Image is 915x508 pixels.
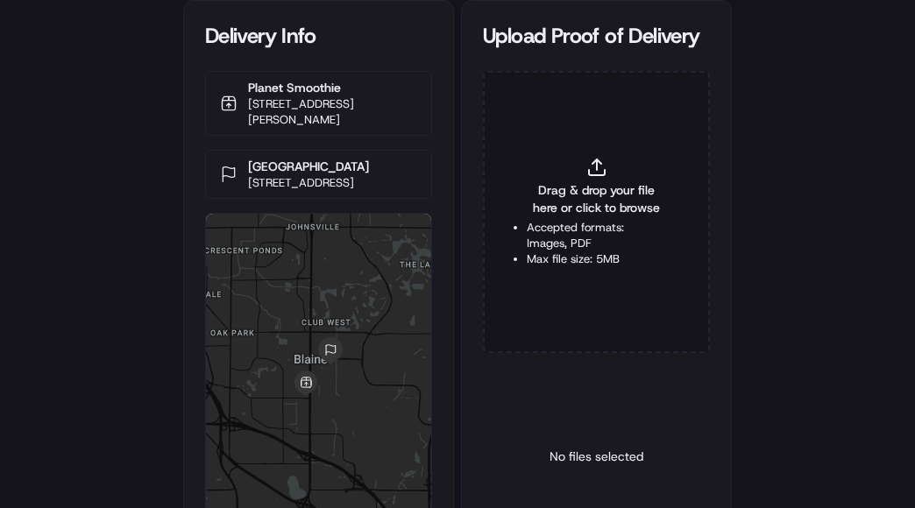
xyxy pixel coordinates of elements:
[527,220,666,251] li: Accepted formats: Images, PDF
[248,158,369,175] p: [GEOGRAPHIC_DATA]
[527,251,666,267] li: Max file size: 5MB
[248,96,417,128] p: [STREET_ADDRESS][PERSON_NAME]
[205,22,432,50] div: Delivery Info
[527,181,666,216] span: Drag & drop your file here or click to browse
[483,22,710,50] div: Upload Proof of Delivery
[550,448,643,465] p: No files selected
[248,79,417,96] p: Planet Smoothie
[248,175,369,191] p: [STREET_ADDRESS]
